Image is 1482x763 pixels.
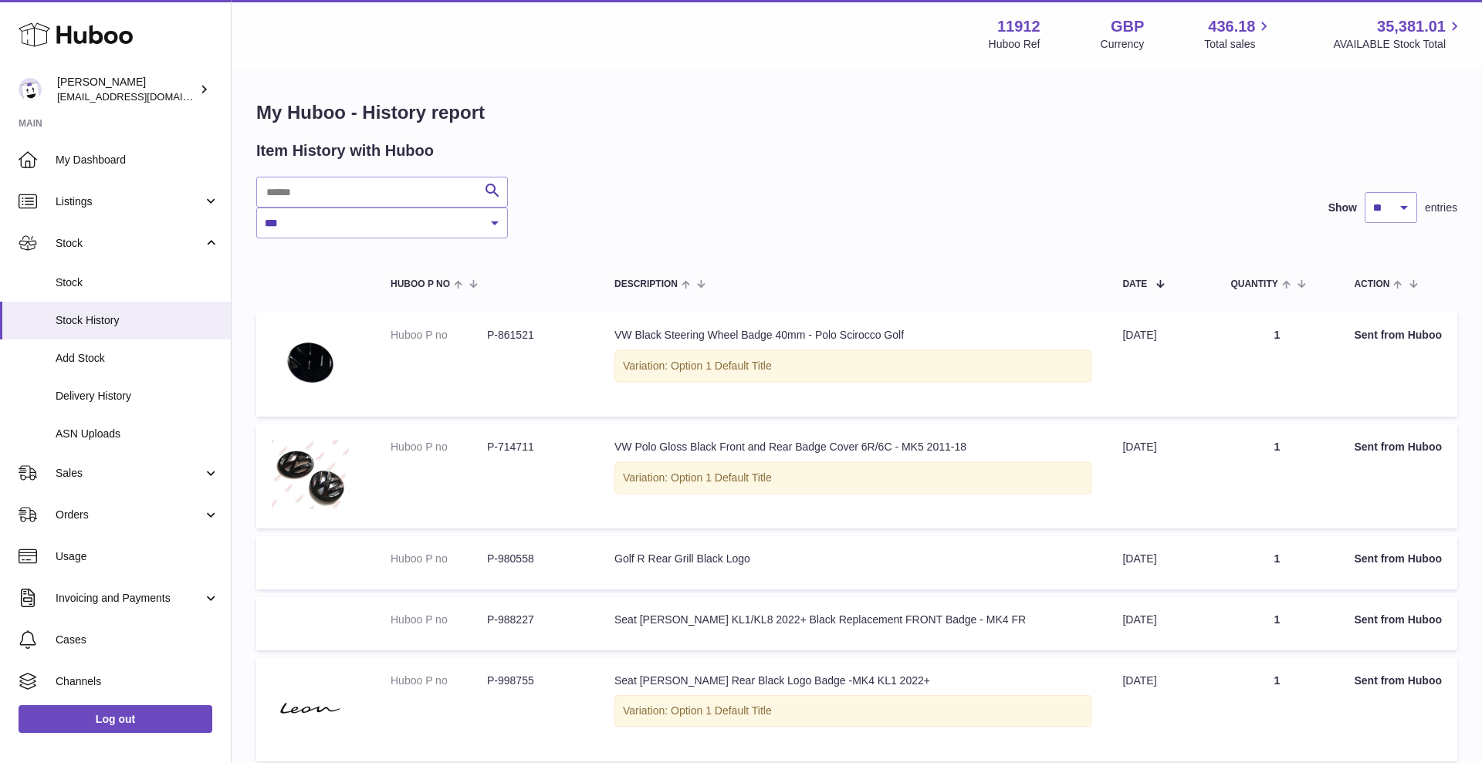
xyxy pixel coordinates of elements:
[1111,16,1144,37] strong: GBP
[1333,16,1463,52] a: 35,381.01 AVAILABLE Stock Total
[391,552,487,566] dt: Huboo P no
[1354,552,1442,565] strong: Sent from Huboo
[1354,674,1442,687] strong: Sent from Huboo
[19,705,212,733] a: Log out
[614,695,1091,727] div: Variation: Option 1 Default Title
[56,389,219,403] span: Delivery History
[614,350,1091,382] div: Variation: Option 1 Default Title
[1377,16,1446,37] span: 35,381.01
[1354,279,1389,289] span: Action
[1208,16,1255,37] span: 436.18
[487,328,584,343] dd: P-861521
[1215,424,1338,528] td: 1
[599,597,1107,650] td: Seat [PERSON_NAME] KL1/KL8 2022+ Black Replacement FRONT Badge - MK4 FR
[599,658,1107,762] td: Seat [PERSON_NAME] Rear Black Logo Badge -MK4 KL1 2022+
[272,328,349,397] img: PhotoRoom-20230727_162649_1.jpg
[487,674,584,688] dd: P-998755
[391,279,450,289] span: Huboo P no
[56,591,203,606] span: Invoicing and Payments
[1215,536,1338,589] td: 1
[56,194,203,209] span: Listings
[487,613,584,627] dd: P-988227
[989,37,1040,52] div: Huboo Ref
[56,674,219,689] span: Channels
[1215,597,1338,650] td: 1
[1107,658,1215,762] td: [DATE]
[57,75,196,104] div: [PERSON_NAME]
[1204,37,1273,52] span: Total sales
[56,427,219,441] span: ASN Uploads
[1107,536,1215,589] td: [DATE]
[56,313,219,328] span: Stock History
[599,536,1107,589] td: Golf R Rear Grill Black Logo
[1101,37,1145,52] div: Currency
[272,674,349,743] img: Leon_MK4_Black_Logo.jpg
[391,328,487,343] dt: Huboo P no
[1215,312,1338,417] td: 1
[599,312,1107,417] td: VW Black Steering Wheel Badge 40mm - Polo Scirocco Golf
[391,674,487,688] dt: Huboo P no
[256,100,1457,125] h1: My Huboo - History report
[56,633,219,647] span: Cases
[1230,279,1277,289] span: Quantity
[56,275,219,290] span: Stock
[56,153,219,167] span: My Dashboard
[1107,597,1215,650] td: [DATE]
[997,16,1040,37] strong: 11912
[1354,613,1442,626] strong: Sent from Huboo
[57,90,227,103] span: [EMAIL_ADDRESS][DOMAIN_NAME]
[1333,37,1463,52] span: AVAILABLE Stock Total
[1425,201,1457,215] span: entries
[1204,16,1273,52] a: 436.18 Total sales
[56,236,203,251] span: Stock
[56,466,203,481] span: Sales
[391,440,487,454] dt: Huboo P no
[487,552,584,566] dd: P-980558
[56,351,219,366] span: Add Stock
[1328,201,1357,215] label: Show
[1354,441,1442,453] strong: Sent from Huboo
[487,440,584,454] dd: P-714711
[391,613,487,627] dt: Huboo P no
[599,424,1107,528] td: VW Polo Gloss Black Front and Rear Badge Cover 6R/6C - MK5 2011-18
[1354,329,1442,341] strong: Sent from Huboo
[1107,424,1215,528] td: [DATE]
[56,549,219,564] span: Usage
[256,140,434,161] h2: Item History with Huboo
[56,508,203,522] span: Orders
[614,279,678,289] span: Description
[272,440,349,509] img: Photo_1597267584094.jpg
[1107,312,1215,417] td: [DATE]
[1122,279,1147,289] span: Date
[19,78,42,101] img: info@carbonmyride.com
[1215,658,1338,762] td: 1
[614,462,1091,494] div: Variation: Option 1 Default Title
